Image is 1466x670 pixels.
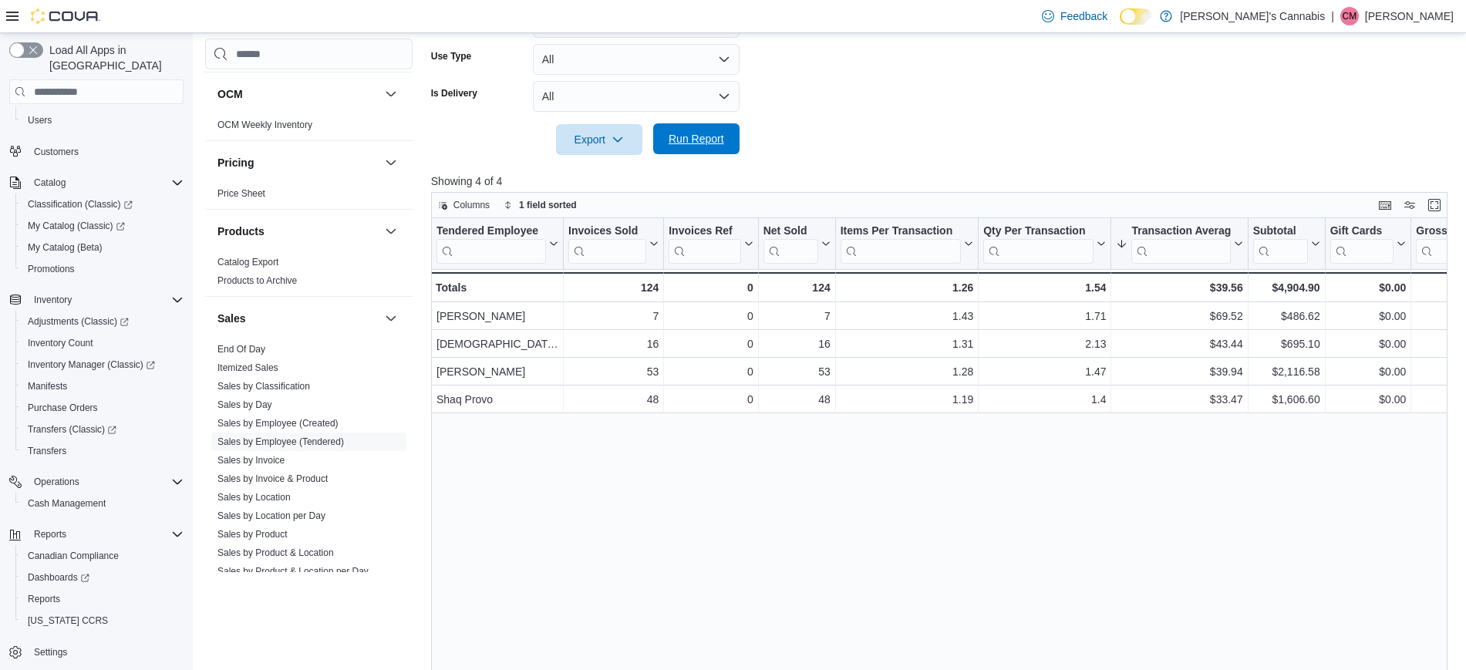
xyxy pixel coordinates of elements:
[1116,308,1242,326] div: $69.52
[217,547,334,558] a: Sales by Product & Location
[669,363,753,382] div: 0
[669,278,753,297] div: 0
[1060,8,1107,24] span: Feedback
[15,354,190,375] a: Inventory Manager (Classic)
[28,473,184,491] span: Operations
[205,184,413,209] div: Pricing
[34,177,66,189] span: Catalog
[205,116,413,140] div: OCM
[22,377,184,396] span: Manifests
[1252,224,1319,264] button: Subtotal
[3,289,190,311] button: Inventory
[15,109,190,131] button: Users
[556,124,642,155] button: Export
[15,588,190,610] button: Reports
[22,260,184,278] span: Promotions
[217,187,265,200] span: Price Sheet
[28,473,86,491] button: Operations
[22,611,114,630] a: [US_STATE] CCRS
[983,335,1106,354] div: 2.13
[217,565,369,577] span: Sales by Product & Location per Day
[34,146,79,158] span: Customers
[3,524,190,545] button: Reports
[217,492,291,503] a: Sales by Location
[217,473,328,484] a: Sales by Invoice & Product
[28,114,52,126] span: Users
[22,355,184,374] span: Inventory Manager (Classic)
[217,399,272,410] a: Sales by Day
[22,568,96,587] a: Dashboards
[217,510,325,522] span: Sales by Location per Day
[217,436,344,448] span: Sales by Employee (Tendered)
[217,436,344,447] a: Sales by Employee (Tendered)
[15,237,190,258] button: My Catalog (Beta)
[533,81,740,112] button: All
[436,335,558,354] div: [DEMOGRAPHIC_DATA][PERSON_NAME]
[22,399,184,417] span: Purchase Orders
[1330,224,1394,264] div: Gift Card Sales
[205,340,413,605] div: Sales
[983,224,1094,264] div: Qty Per Transaction
[15,567,190,588] a: Dashboards
[15,258,190,280] button: Promotions
[43,42,184,73] span: Load All Apps in [GEOGRAPHIC_DATA]
[28,614,108,627] span: [US_STATE] CCRS
[217,275,297,286] a: Products to Archive
[22,568,184,587] span: Dashboards
[1252,278,1319,297] div: $4,904.90
[28,380,67,392] span: Manifests
[1131,224,1230,239] div: Transaction Average
[34,476,79,488] span: Operations
[519,199,577,211] span: 1 field sorted
[497,196,583,214] button: 1 field sorted
[28,263,75,275] span: Promotions
[983,278,1106,297] div: 1.54
[1116,335,1242,354] div: $43.44
[217,274,297,287] span: Products to Archive
[28,445,66,457] span: Transfers
[217,120,312,130] a: OCM Weekly Inventory
[217,510,325,521] a: Sales by Location per Day
[840,278,973,297] div: 1.26
[1131,224,1230,264] div: Transaction Average
[22,590,184,608] span: Reports
[1330,224,1406,264] button: Gift Cards
[436,224,546,239] div: Tendered Employee
[431,173,1458,189] p: Showing 4 of 4
[217,155,379,170] button: Pricing
[28,173,72,192] button: Catalog
[22,442,184,460] span: Transfers
[22,217,184,235] span: My Catalog (Classic)
[1330,224,1394,239] div: Gift Cards
[22,334,99,352] a: Inventory Count
[28,198,133,210] span: Classification (Classic)
[28,593,60,605] span: Reports
[15,194,190,215] a: Classification (Classic)
[841,308,974,326] div: 1.43
[28,337,93,349] span: Inventory Count
[763,363,831,382] div: 53
[1330,278,1406,297] div: $0.00
[669,335,753,354] div: 0
[28,550,119,562] span: Canadian Compliance
[217,455,285,466] a: Sales by Invoice
[28,402,98,414] span: Purchase Orders
[28,220,125,232] span: My Catalog (Classic)
[436,224,558,264] button: Tendered Employee
[217,380,310,392] span: Sales by Classification
[217,454,285,466] span: Sales by Invoice
[653,123,740,154] button: Run Report
[3,471,190,493] button: Operations
[22,195,184,214] span: Classification (Classic)
[22,238,184,257] span: My Catalog (Beta)
[382,85,400,103] button: OCM
[15,493,190,514] button: Cash Management
[217,343,265,355] span: End Of Day
[436,308,558,326] div: [PERSON_NAME]
[669,391,753,409] div: 0
[22,494,184,513] span: Cash Management
[840,224,961,264] div: Items Per Transaction
[34,646,67,658] span: Settings
[431,50,471,62] label: Use Type
[28,423,116,436] span: Transfers (Classic)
